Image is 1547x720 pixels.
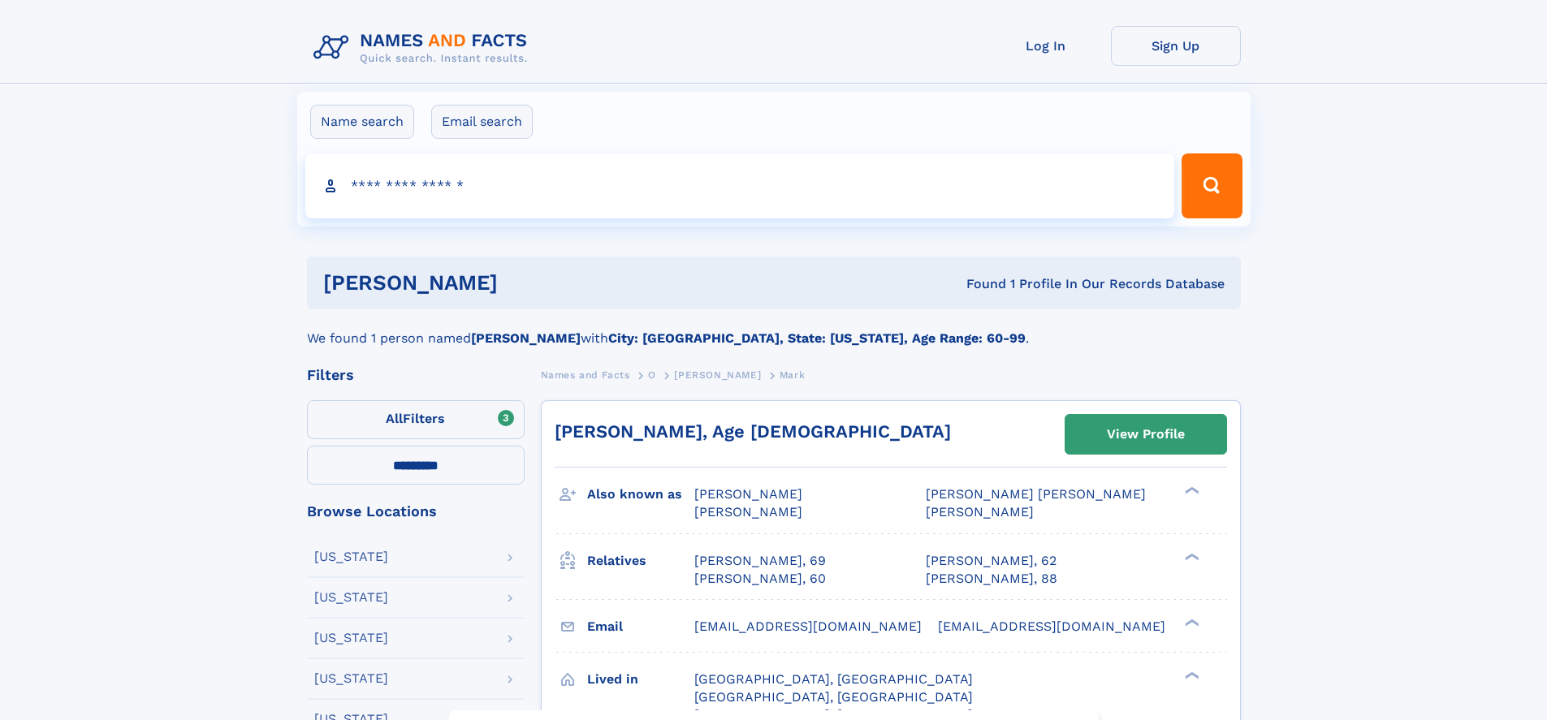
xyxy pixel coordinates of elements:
[674,364,761,385] a: [PERSON_NAME]
[981,26,1111,66] a: Log In
[307,368,525,382] div: Filters
[587,613,694,640] h3: Email
[314,672,388,685] div: [US_STATE]
[694,619,922,634] span: [EMAIL_ADDRESS][DOMAIN_NAME]
[608,330,1026,346] b: City: [GEOGRAPHIC_DATA], State: [US_STATE], Age Range: 60-99
[674,369,761,381] span: [PERSON_NAME]
[307,504,525,519] div: Browse Locations
[780,369,805,381] span: Mark
[1182,153,1242,218] button: Search Button
[926,570,1057,588] a: [PERSON_NAME], 88
[314,591,388,604] div: [US_STATE]
[694,671,973,687] span: [GEOGRAPHIC_DATA], [GEOGRAPHIC_DATA]
[541,364,630,385] a: Names and Facts
[323,273,732,293] h1: [PERSON_NAME]
[1181,670,1200,680] div: ❯
[314,550,388,563] div: [US_STATE]
[938,619,1165,634] span: [EMAIL_ADDRESS][DOMAIN_NAME]
[587,547,694,575] h3: Relatives
[926,486,1146,502] span: [PERSON_NAME] [PERSON_NAME]
[732,275,1225,293] div: Found 1 Profile In Our Records Database
[694,486,802,502] span: [PERSON_NAME]
[648,364,656,385] a: O
[307,400,525,439] label: Filters
[926,552,1057,570] a: [PERSON_NAME], 62
[314,632,388,645] div: [US_STATE]
[386,411,403,426] span: All
[307,26,541,70] img: Logo Names and Facts
[307,309,1241,348] div: We found 1 person named with .
[587,666,694,693] h3: Lived in
[1111,26,1241,66] a: Sign Up
[1181,617,1200,627] div: ❯
[587,481,694,508] h3: Also known as
[694,552,826,570] a: [PERSON_NAME], 69
[648,369,656,381] span: O
[1181,485,1200,496] div: ❯
[431,105,533,139] label: Email search
[1065,415,1226,454] a: View Profile
[694,504,802,520] span: [PERSON_NAME]
[555,421,951,442] a: [PERSON_NAME], Age [DEMOGRAPHIC_DATA]
[1107,416,1185,453] div: View Profile
[310,105,414,139] label: Name search
[471,330,581,346] b: [PERSON_NAME]
[926,504,1034,520] span: [PERSON_NAME]
[694,570,826,588] a: [PERSON_NAME], 60
[694,689,973,705] span: [GEOGRAPHIC_DATA], [GEOGRAPHIC_DATA]
[1181,551,1200,562] div: ❯
[305,153,1175,218] input: search input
